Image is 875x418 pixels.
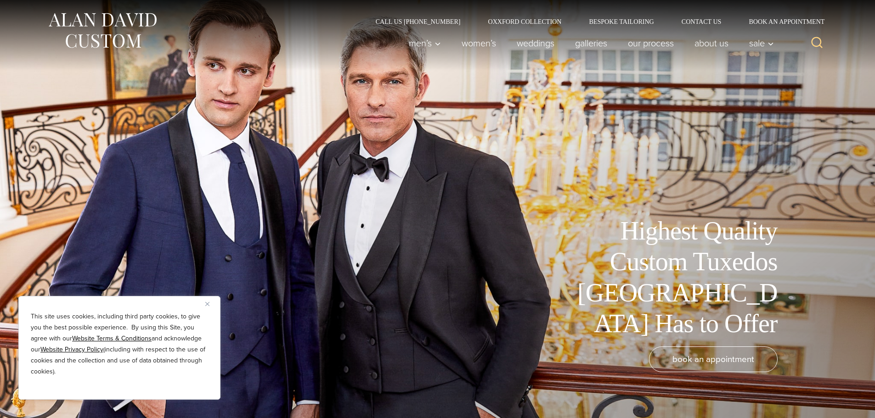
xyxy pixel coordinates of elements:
nav: Secondary Navigation [362,18,828,25]
span: Sale [749,39,774,48]
h1: Highest Quality Custom Tuxedos [GEOGRAPHIC_DATA] Has to Offer [571,216,778,339]
span: book an appointment [672,352,754,366]
a: Women’s [451,34,506,52]
a: Oxxford Collection [474,18,575,25]
a: About Us [684,34,739,52]
img: Alan David Custom [47,10,158,51]
a: Call Us [PHONE_NUMBER] [362,18,474,25]
a: Website Terms & Conditions [72,334,152,343]
a: book an appointment [649,346,778,372]
img: Close [205,302,209,306]
a: Contact Us [668,18,735,25]
a: Our Process [617,34,684,52]
a: Galleries [565,34,617,52]
nav: Primary Navigation [398,34,779,52]
a: weddings [506,34,565,52]
button: Close [205,298,216,309]
a: Bespoke Tailoring [575,18,667,25]
span: Men’s [409,39,441,48]
a: Website Privacy Policy [40,345,103,354]
button: View Search Form [806,32,828,54]
a: Book an Appointment [735,18,828,25]
p: This site uses cookies, including third party cookies, to give you the best possible experience. ... [31,311,208,377]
